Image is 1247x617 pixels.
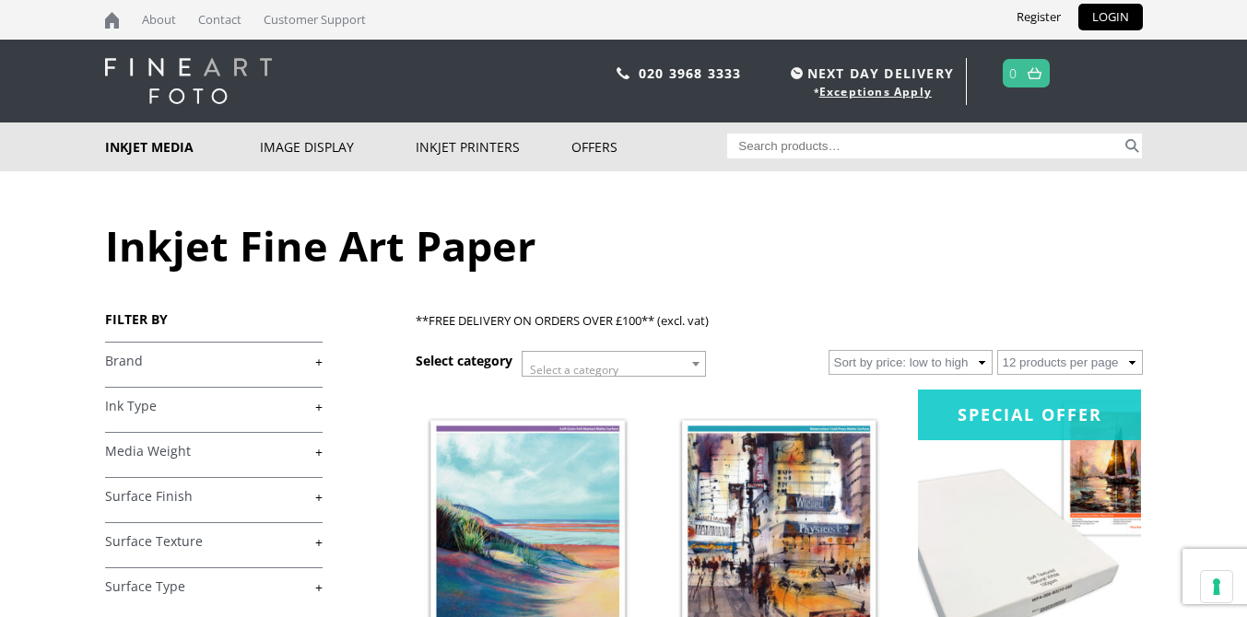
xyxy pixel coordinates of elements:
button: Search [1122,134,1143,158]
a: Exceptions Apply [819,84,932,99]
select: Shop order [829,350,993,375]
a: Image Display [260,122,416,171]
p: **FREE DELIVERY ON ORDERS OVER £100** (excl. vat) [416,310,1142,332]
span: NEXT DAY DELIVERY [786,63,954,84]
a: LOGIN [1078,4,1143,30]
a: + [105,443,323,460]
h4: Ink Type [105,387,323,424]
a: + [105,533,323,551]
a: + [105,488,323,506]
h4: Brand [105,342,323,378]
button: Your consent preferences for tracking technologies [1201,571,1232,602]
h3: FILTER BY [105,310,323,328]
a: + [105,353,323,370]
h3: Select category [416,352,512,369]
a: + [105,578,323,596]
img: time.svg [791,67,803,79]
div: Special Offer [918,390,1141,440]
h4: Media Weight [105,432,323,469]
img: basket.svg [1028,67,1041,79]
h4: Surface Texture [105,522,323,559]
a: Inkjet Printers [416,122,571,171]
h1: Inkjet Fine Art Paper [105,217,1143,274]
h4: Surface Finish [105,477,323,514]
a: Register [1003,4,1075,30]
a: + [105,398,323,415]
a: Offers [571,122,727,171]
a: 020 3968 3333 [639,64,742,82]
h4: Surface Type [105,567,323,604]
img: phone.svg [617,67,629,79]
span: Select a category [530,362,618,378]
a: Inkjet Media [105,122,261,171]
img: logo-white.svg [105,58,272,104]
input: Search products… [727,134,1122,158]
a: 0 [1009,60,1018,87]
